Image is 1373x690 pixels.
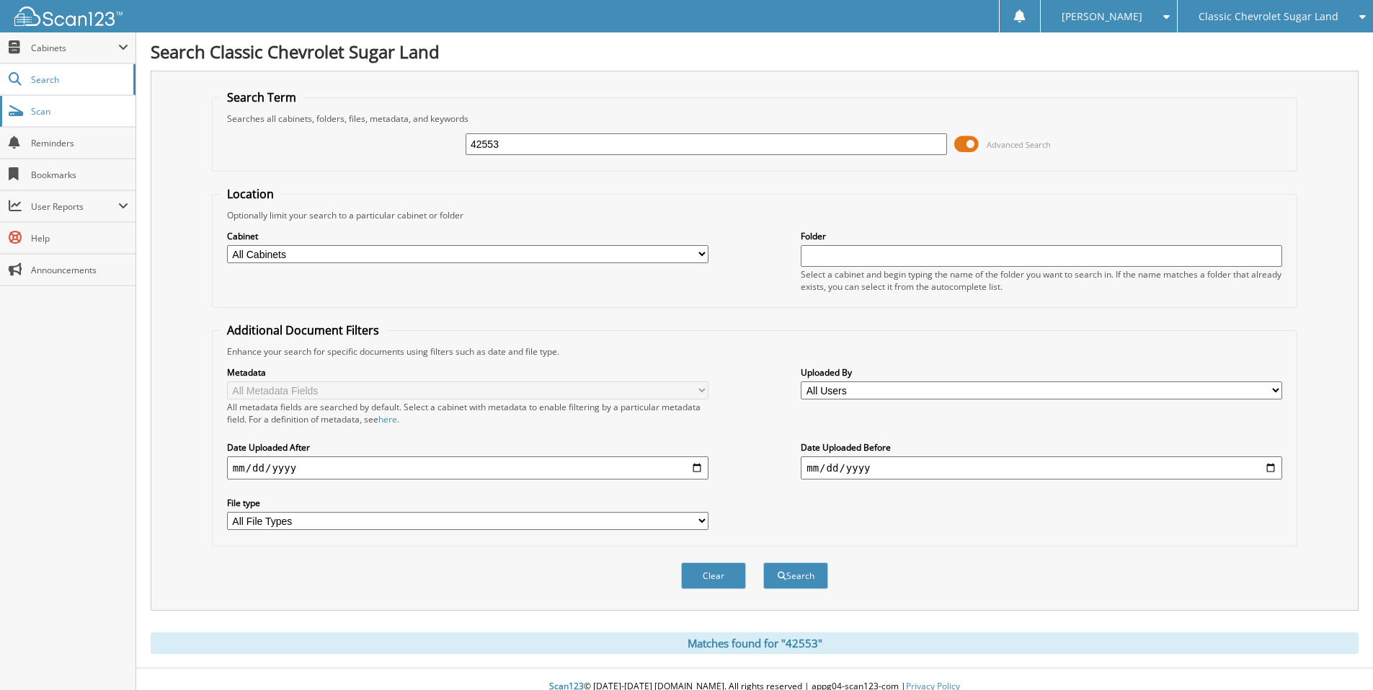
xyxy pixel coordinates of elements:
[220,345,1289,358] div: Enhance your search for specific documents using filters such as date and file type.
[801,441,1282,454] label: Date Uploaded Before
[14,6,123,26] img: scan123-logo-white.svg
[227,456,708,479] input: start
[31,232,128,244] span: Help
[1062,12,1142,21] span: [PERSON_NAME]
[681,562,746,589] button: Clear
[220,322,386,338] legend: Additional Document Filters
[220,89,303,105] legend: Search Term
[227,230,708,242] label: Cabinet
[31,105,128,118] span: Scan
[1199,12,1338,21] span: Classic Chevrolet Sugar Land
[151,632,1359,654] div: Matches found for "42553"
[220,186,281,202] legend: Location
[220,209,1289,221] div: Optionally limit your search to a particular cabinet or folder
[227,401,708,425] div: All metadata fields are searched by default. Select a cabinet with metadata to enable filtering b...
[151,40,1359,63] h1: Search Classic Chevrolet Sugar Land
[378,413,397,425] a: here
[1301,621,1373,690] iframe: Chat Widget
[801,268,1282,293] div: Select a cabinet and begin typing the name of the folder you want to search in. If the name match...
[227,497,708,509] label: File type
[220,112,1289,125] div: Searches all cabinets, folders, files, metadata, and keywords
[801,366,1282,379] label: Uploaded By
[763,562,828,589] button: Search
[31,137,128,149] span: Reminders
[227,441,708,454] label: Date Uploaded After
[801,456,1282,479] input: end
[31,42,118,54] span: Cabinets
[31,200,118,213] span: User Reports
[801,230,1282,242] label: Folder
[31,74,126,86] span: Search
[987,139,1051,150] span: Advanced Search
[31,169,128,181] span: Bookmarks
[31,264,128,276] span: Announcements
[227,366,708,379] label: Metadata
